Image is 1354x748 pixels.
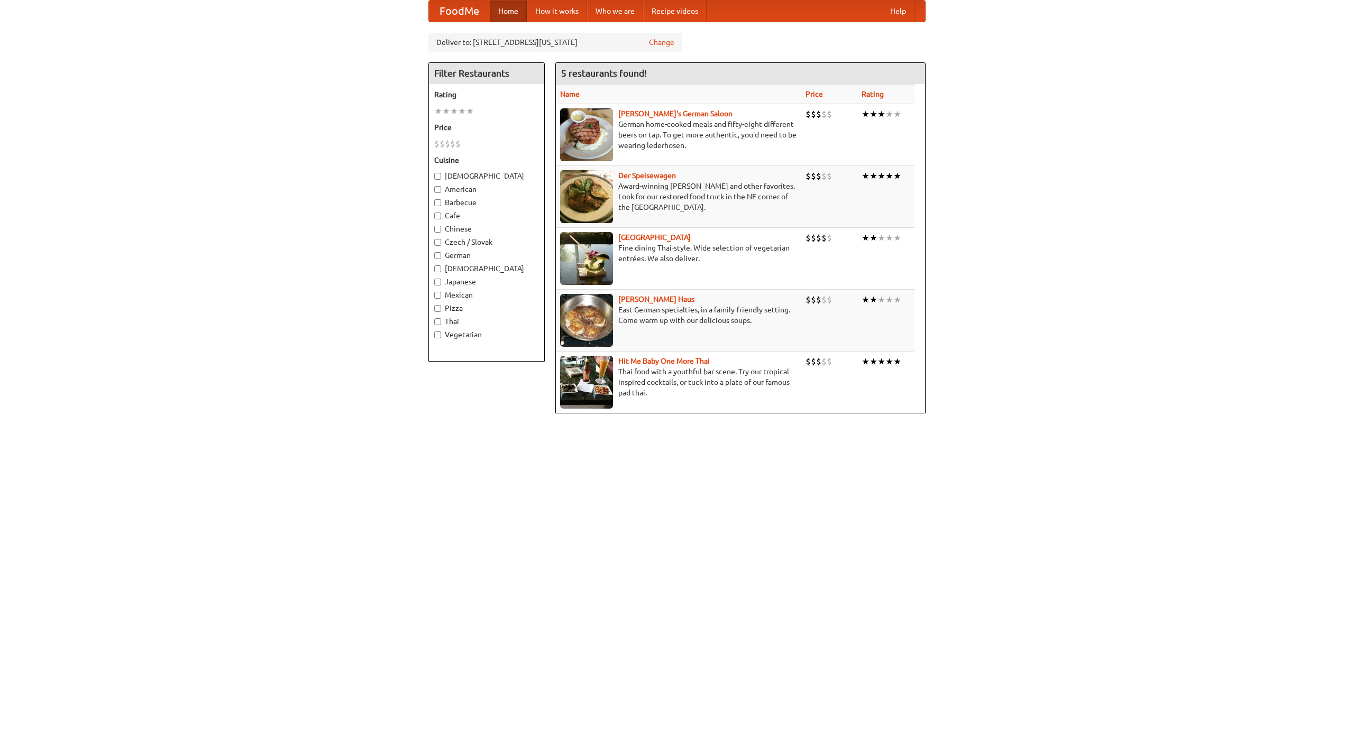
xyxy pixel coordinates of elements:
div: Deliver to: [STREET_ADDRESS][US_STATE] [428,33,682,52]
input: Pizza [434,305,441,312]
input: Cafe [434,213,441,219]
li: ★ [877,356,885,367]
li: ★ [885,356,893,367]
li: $ [440,138,445,150]
input: [DEMOGRAPHIC_DATA] [434,173,441,180]
li: $ [806,294,811,306]
a: Recipe videos [643,1,707,22]
li: ★ [893,232,901,244]
li: ★ [877,294,885,306]
a: Price [806,90,823,98]
li: $ [811,232,816,244]
li: ★ [877,232,885,244]
li: ★ [893,108,901,120]
li: ★ [862,356,870,367]
li: $ [455,138,461,150]
input: [DEMOGRAPHIC_DATA] [434,265,441,272]
h5: Rating [434,89,539,100]
li: $ [806,232,811,244]
li: $ [806,108,811,120]
li: $ [827,356,832,367]
li: ★ [870,108,877,120]
label: American [434,184,539,195]
img: speisewagen.jpg [560,170,613,223]
li: ★ [442,105,450,117]
li: ★ [877,170,885,182]
li: $ [445,138,450,150]
label: Japanese [434,276,539,287]
li: ★ [434,105,442,117]
a: [PERSON_NAME]'s German Saloon [618,109,733,118]
input: Thai [434,318,441,325]
li: $ [816,356,821,367]
li: ★ [862,232,870,244]
li: ★ [870,232,877,244]
h5: Cuisine [434,155,539,165]
input: Japanese [434,279,441,285]
p: Fine dining Thai-style. Wide selection of vegetarian entrées. We also deliver. [560,243,797,264]
li: ★ [870,356,877,367]
li: ★ [870,170,877,182]
li: ★ [893,356,901,367]
li: $ [827,294,832,306]
li: $ [821,356,827,367]
li: $ [434,138,440,150]
a: Change [649,37,674,48]
li: $ [811,170,816,182]
li: ★ [466,105,474,117]
label: Czech / Slovak [434,237,539,247]
li: ★ [885,294,893,306]
label: [DEMOGRAPHIC_DATA] [434,171,539,181]
input: Barbecue [434,199,441,206]
label: German [434,250,539,261]
li: ★ [885,232,893,244]
a: [PERSON_NAME] Haus [618,295,694,303]
h5: Price [434,122,539,133]
img: babythai.jpg [560,356,613,409]
li: $ [816,108,821,120]
a: FoodMe [429,1,490,22]
a: Rating [862,90,884,98]
label: Pizza [434,303,539,313]
input: American [434,186,441,193]
li: ★ [458,105,466,117]
b: Hit Me Baby One More Thai [618,357,710,365]
li: $ [827,232,832,244]
li: ★ [862,294,870,306]
input: Czech / Slovak [434,239,441,246]
li: $ [827,170,832,182]
li: $ [821,108,827,120]
li: $ [816,294,821,306]
input: Vegetarian [434,331,441,338]
li: ★ [885,108,893,120]
p: East German specialties, in a family-friendly setting. Come warm up with our delicious soups. [560,304,797,326]
a: Der Speisewagen [618,171,676,180]
li: ★ [862,108,870,120]
li: $ [816,170,821,182]
p: Thai food with a youthful bar scene. Try our tropical inspired cocktails, or tuck into a plate of... [560,366,797,398]
img: esthers.jpg [560,108,613,161]
li: $ [811,356,816,367]
li: ★ [893,170,901,182]
a: [GEOGRAPHIC_DATA] [618,233,691,242]
li: ★ [877,108,885,120]
li: $ [806,170,811,182]
a: How it works [527,1,587,22]
label: Mexican [434,290,539,300]
label: Thai [434,316,539,327]
label: Cafe [434,210,539,221]
input: Mexican [434,292,441,299]
a: Name [560,90,580,98]
li: $ [450,138,455,150]
li: ★ [862,170,870,182]
p: German home-cooked meals and fifty-eight different beers on tap. To get more authentic, you'd nee... [560,119,797,151]
li: ★ [870,294,877,306]
li: ★ [893,294,901,306]
li: $ [806,356,811,367]
label: Chinese [434,224,539,234]
li: $ [821,170,827,182]
label: Barbecue [434,197,539,208]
